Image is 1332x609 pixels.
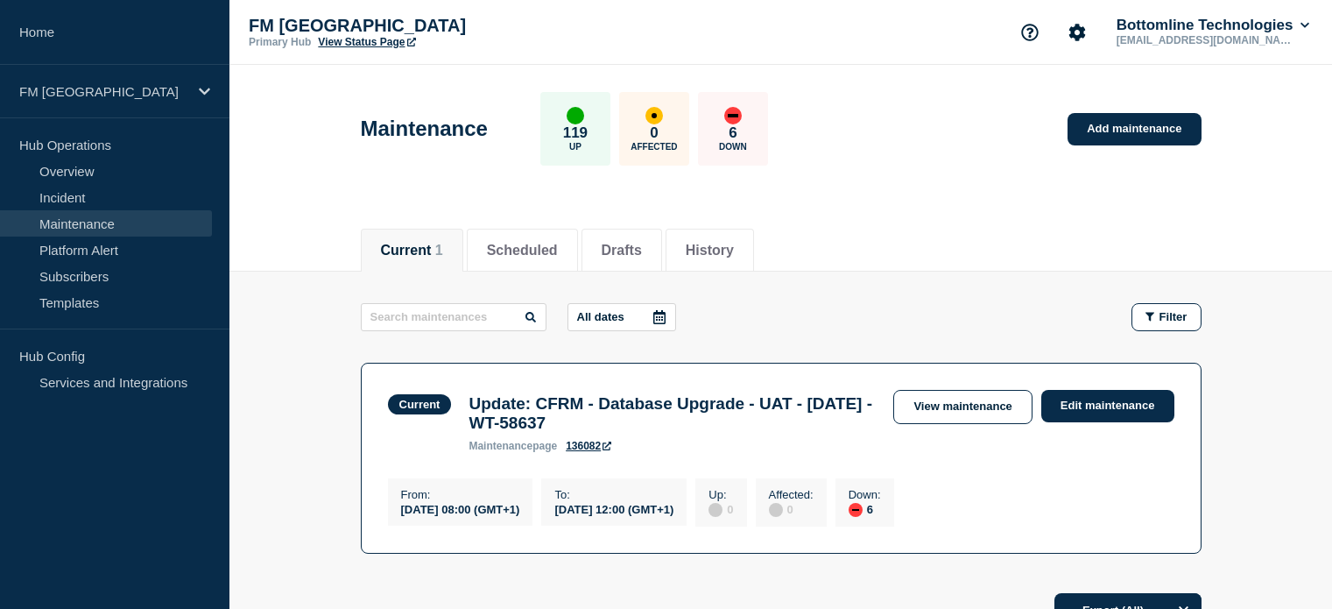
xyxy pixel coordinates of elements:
p: FM [GEOGRAPHIC_DATA] [249,16,599,36]
a: View maintenance [893,390,1032,424]
button: Drafts [602,243,642,258]
p: Up : [708,488,733,501]
div: 0 [769,501,814,517]
p: Up [569,142,581,152]
div: disabled [708,503,722,517]
p: 119 [563,124,588,142]
p: From : [401,488,520,501]
p: Down [719,142,747,152]
p: [EMAIL_ADDRESS][DOMAIN_NAME] [1113,34,1295,46]
div: down [724,107,742,124]
p: FM [GEOGRAPHIC_DATA] [19,84,187,99]
div: Current [399,398,440,411]
div: disabled [769,503,783,517]
p: page [469,440,557,452]
p: To : [554,488,673,501]
button: History [686,243,734,258]
h3: Update: CFRM - Database Upgrade - UAT - [DATE] - WT-58637 [469,394,876,433]
button: Filter [1131,303,1202,331]
p: All dates [577,310,624,323]
button: Account settings [1059,14,1096,51]
p: 0 [650,124,658,142]
button: Scheduled [487,243,558,258]
a: View Status Page [318,36,415,48]
span: Filter [1159,310,1188,323]
h1: Maintenance [361,117,488,141]
div: affected [645,107,663,124]
p: Affected [631,142,677,152]
div: down [849,503,863,517]
a: Edit maintenance [1041,390,1174,422]
span: 1 [435,243,443,258]
p: Down : [849,488,881,501]
div: 6 [849,501,881,517]
p: Affected : [769,488,814,501]
input: Search maintenances [361,303,546,331]
a: Add maintenance [1068,113,1201,145]
a: 136082 [566,440,611,452]
div: 0 [708,501,733,517]
div: up [567,107,584,124]
button: Bottomline Technologies [1113,17,1313,34]
button: Support [1011,14,1048,51]
span: maintenance [469,440,532,452]
div: [DATE] 08:00 (GMT+1) [401,501,520,516]
p: 6 [729,124,736,142]
p: Primary Hub [249,36,311,48]
button: All dates [567,303,676,331]
div: [DATE] 12:00 (GMT+1) [554,501,673,516]
button: Current 1 [381,243,443,258]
